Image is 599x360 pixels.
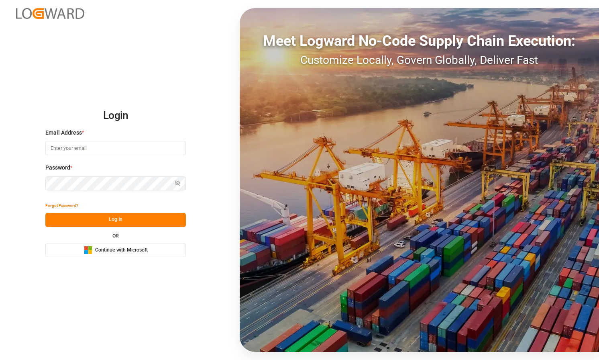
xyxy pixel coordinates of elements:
img: Logward_new_orange.png [16,8,84,19]
small: OR [112,233,119,238]
span: Continue with Microsoft [95,247,148,254]
button: Forgot Password? [45,199,78,213]
span: Email Address [45,129,82,137]
span: Password [45,164,70,172]
div: Customize Locally, Govern Globally, Deliver Fast [240,52,599,69]
input: Enter your email [45,141,186,155]
button: Log In [45,213,186,227]
button: Continue with Microsoft [45,243,186,257]
div: Meet Logward No-Code Supply Chain Execution: [240,30,599,52]
h2: Login [45,103,186,129]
